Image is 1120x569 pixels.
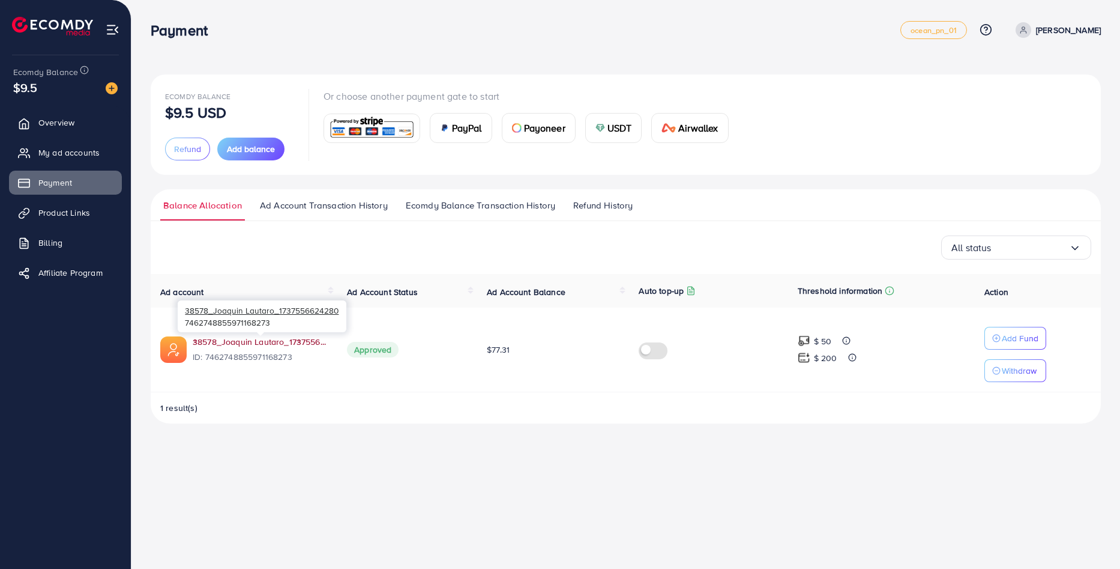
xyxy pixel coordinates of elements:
div: Search for option [941,236,1091,260]
span: Add balance [227,143,275,155]
img: card [440,123,450,133]
p: $ 50 [814,334,832,348]
p: Add Fund [1002,331,1038,345]
img: logo [12,17,93,35]
img: top-up amount [798,351,810,364]
a: ocean_pn_01 [900,21,967,39]
span: Affiliate Program [38,267,103,279]
a: Billing [9,231,122,255]
a: [PERSON_NAME] [1011,22,1101,38]
span: My ad accounts [38,147,100,159]
span: Payoneer [524,121,565,135]
span: Approved [347,342,399,358]
span: ID: 7462748855971168273 [193,351,328,363]
span: Balance Allocation [163,199,242,212]
p: $ 200 [814,351,837,365]
span: Ad Account Transaction History [260,199,388,212]
span: Refund [174,143,201,155]
span: PayPal [452,121,482,135]
span: Refund History [573,199,633,212]
div: 7462748855971168273 [178,300,346,332]
img: ic-ads-acc.e4c84228.svg [160,336,187,363]
a: My ad accounts [9,141,122,165]
p: Withdraw [1002,364,1037,378]
button: Add balance [217,138,285,160]
img: card [661,123,676,133]
p: Threshold information [798,284,882,298]
img: card [595,123,605,133]
iframe: Chat [1069,515,1111,560]
a: card [324,114,420,143]
button: Withdraw [984,359,1046,382]
a: cardPayPal [430,113,492,143]
span: Ecomdy Balance Transaction History [406,199,555,212]
span: 1 result(s) [160,402,197,414]
a: cardPayoneer [502,113,576,143]
img: top-up amount [798,335,810,347]
span: 38578_Joaquin Lautaro_1737556624280 [185,305,339,316]
span: $9.5 [13,79,38,96]
span: Product Links [38,207,90,219]
a: Product Links [9,201,122,225]
span: Ad Account Status [347,286,418,298]
img: menu [106,23,119,37]
a: cardUSDT [585,113,642,143]
h3: Payment [151,22,217,39]
input: Search for option [992,239,1069,257]
p: Auto top-up [639,284,684,298]
a: Affiliate Program [9,261,122,285]
img: image [106,82,118,94]
span: All status [951,239,992,257]
span: Billing [38,237,62,249]
span: Overview [38,117,74,129]
a: Payment [9,171,122,195]
span: Payment [38,177,72,189]
span: Airwallex [678,121,718,135]
span: Ecomdy Balance [13,66,78,78]
img: card [328,115,416,141]
a: 38578_Joaquin Lautaro_1737556624280 [193,336,328,348]
a: Overview [9,111,122,135]
img: card [512,123,522,133]
span: $77.31 [487,344,510,356]
p: $9.5 USD [165,105,226,120]
p: [PERSON_NAME] [1036,23,1101,37]
span: Action [984,286,1008,298]
span: USDT [607,121,632,135]
a: cardAirwallex [651,113,728,143]
span: Ad account [160,286,204,298]
span: ocean_pn_01 [911,26,957,34]
span: Ad Account Balance [487,286,565,298]
p: Or choose another payment gate to start [324,89,738,103]
button: Refund [165,138,210,160]
button: Add Fund [984,327,1046,350]
span: Ecomdy Balance [165,91,230,102]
